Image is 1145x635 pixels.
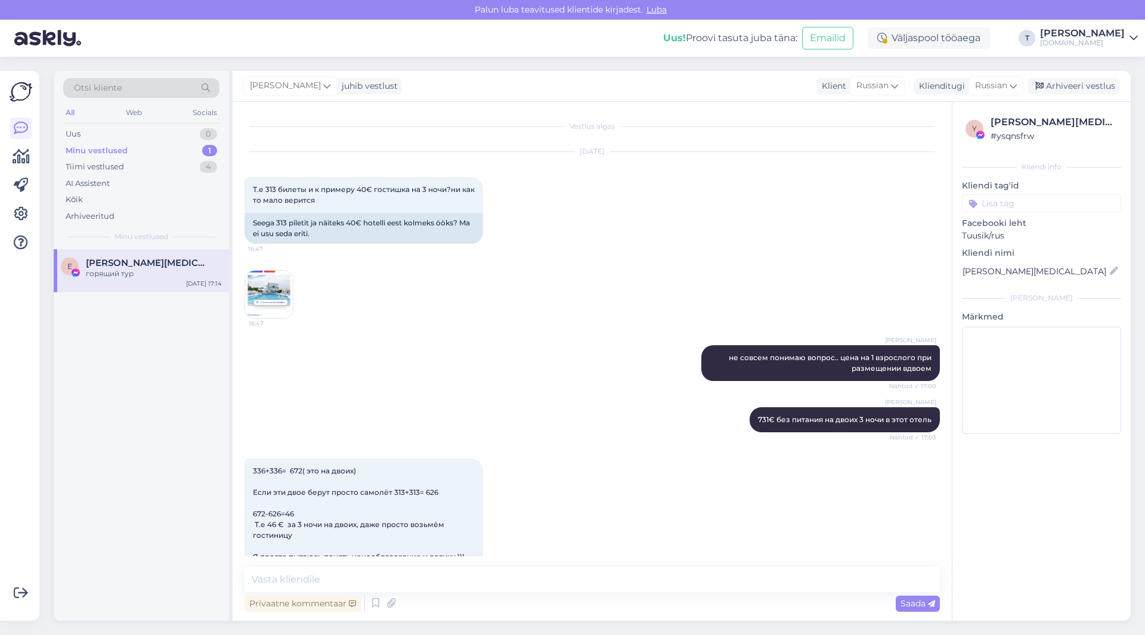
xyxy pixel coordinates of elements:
[885,336,936,345] span: [PERSON_NAME]
[885,398,936,407] span: [PERSON_NAME]
[245,213,483,244] div: Seega 313 piletit ja näiteks 40€ hotelli eest kolmeks ööks? Ma ei usu seda eriti.
[67,262,72,271] span: E
[250,79,321,92] span: [PERSON_NAME]
[66,194,83,206] div: Kõik
[914,80,965,92] div: Klienditugi
[1040,38,1125,48] div: [DOMAIN_NAME]
[758,415,932,424] span: 731€ без питания на двоих 3 ночи в этот отель
[66,178,110,190] div: AI Assistent
[86,258,210,268] span: Elena Malleus
[889,382,936,391] span: Nähtud ✓ 17:00
[74,82,122,94] span: Otsi kliente
[856,79,889,92] span: Russian
[245,146,940,157] div: [DATE]
[991,129,1118,143] div: # ysqnsfrw
[66,128,81,140] div: Uus
[245,596,361,612] div: Privaatne kommentaar
[123,105,144,120] div: Web
[63,105,77,120] div: All
[991,115,1118,129] div: [PERSON_NAME][MEDICAL_DATA]
[200,161,217,173] div: 4
[962,247,1121,259] p: Kliendi nimi
[1028,78,1120,94] div: Arhiveeri vestlus
[66,210,114,222] div: Arhiveeritud
[972,124,977,133] span: y
[10,80,32,103] img: Askly Logo
[1040,29,1125,38] div: [PERSON_NAME]
[802,27,853,49] button: Emailid
[868,27,990,49] div: Väljaspool tööaega
[729,353,933,373] span: не совсем понимаю вопрос.. цена на 1 взрослого при размещении вдвоем
[963,265,1107,278] input: Lisa nimi
[186,279,222,288] div: [DATE] 17:14
[890,433,936,442] span: Nähtud ✓ 17:03
[962,311,1121,323] p: Märkmed
[66,161,124,173] div: Tiimi vestlused
[253,185,476,205] span: Т.е 313 билеты и к примеру 40€ гостишка на 3 ночи?ни как то мало верится
[962,194,1121,212] input: Lisa tag
[245,121,940,132] div: Vestlus algas
[1019,30,1035,47] div: T
[337,80,398,92] div: juhib vestlust
[643,4,670,15] span: Luba
[245,271,293,318] img: Attachment
[253,466,465,561] span: 336+336= 672( это на двоих) Если эти двое берут просто самолёт 313+313= 626 672-626=46 Т.е 46 € з...
[663,31,797,45] div: Proovi tasuta juba täna:
[86,268,222,279] div: горящий тур
[962,162,1121,172] div: Kliendi info
[248,244,293,253] span: 16:47
[249,319,293,328] span: 16:47
[200,128,217,140] div: 0
[962,217,1121,230] p: Facebooki leht
[962,293,1121,303] div: [PERSON_NAME]
[817,80,846,92] div: Klient
[962,230,1121,242] p: Tuusik/rus
[190,105,219,120] div: Socials
[975,79,1007,92] span: Russian
[1040,29,1138,48] a: [PERSON_NAME][DOMAIN_NAME]
[114,231,168,242] span: Minu vestlused
[66,145,128,157] div: Minu vestlused
[900,598,935,609] span: Saada
[663,32,686,44] b: Uus!
[962,179,1121,192] p: Kliendi tag'id
[202,145,217,157] div: 1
